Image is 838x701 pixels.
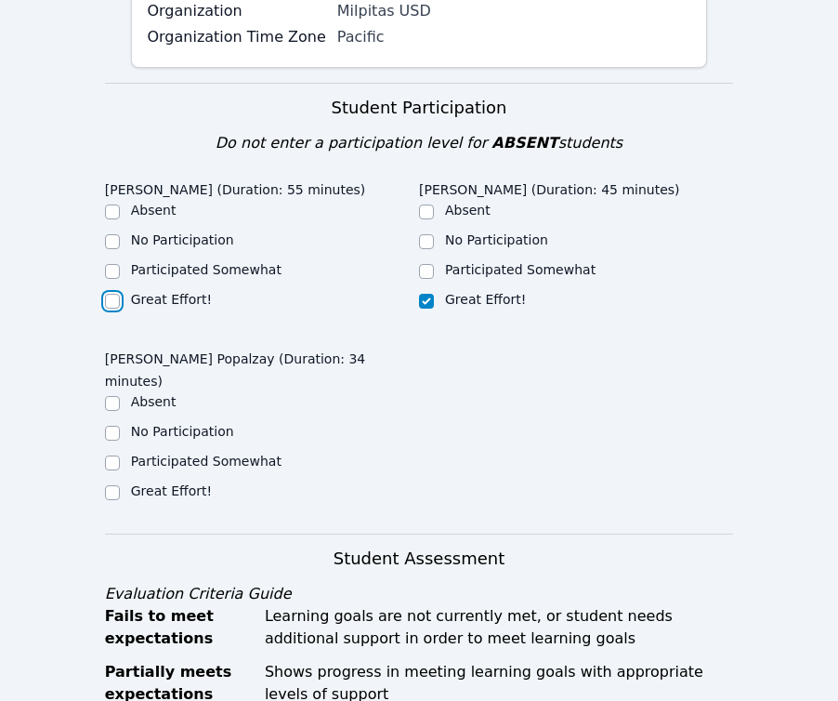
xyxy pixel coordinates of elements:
label: Absent [445,203,491,218]
label: Absent [131,203,177,218]
div: Pacific [337,26,691,48]
label: Absent [131,394,177,409]
div: Learning goals are not currently met, or student needs additional support in order to meet learni... [265,605,733,650]
div: Do not enter a participation level for students [105,132,734,154]
label: Great Effort! [445,292,526,307]
label: Great Effort! [131,292,212,307]
legend: [PERSON_NAME] (Duration: 55 minutes) [105,173,366,201]
h3: Student Assessment [105,546,734,572]
legend: [PERSON_NAME] (Duration: 45 minutes) [419,173,680,201]
label: No Participation [131,424,234,439]
legend: [PERSON_NAME] Popalzay (Duration: 34 minutes) [105,342,419,392]
label: Organization Time Zone [147,26,325,48]
div: Fails to meet expectations [105,605,254,650]
h3: Student Participation [105,95,734,121]
label: No Participation [445,232,548,247]
label: Participated Somewhat [131,262,282,277]
label: No Participation [131,232,234,247]
div: Evaluation Criteria Guide [105,583,734,605]
label: Participated Somewhat [131,454,282,469]
span: ABSENT [491,134,557,152]
label: Great Effort! [131,483,212,498]
label: Participated Somewhat [445,262,596,277]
